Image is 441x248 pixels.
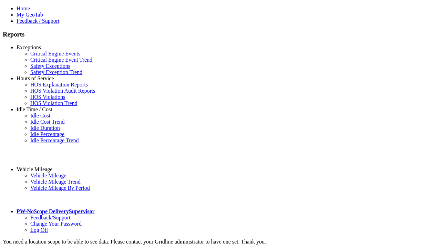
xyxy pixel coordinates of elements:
[3,31,438,38] h3: Reports
[30,185,90,191] a: Vehicle Mileage By Period
[30,221,82,227] a: Change Your Password
[30,63,70,69] a: Safety Exceptions
[30,179,81,185] a: Vehicle Mileage Trend
[30,131,64,137] a: Idle Percentage
[17,6,30,11] a: Home
[30,119,65,125] a: Idle Cost Trend
[17,166,52,172] a: Vehicle Mileage
[3,239,438,245] div: You need a location scope to be able to see data. Please contact your Gridline administrator to h...
[30,227,48,233] a: Log Off
[30,57,92,63] a: Critical Engine Event Trend
[30,88,95,94] a: HOS Violation Audit Reports
[30,69,82,75] a: Safety Exception Trend
[17,44,41,50] a: Exceptions
[30,100,78,106] a: HOS Violation Trend
[30,51,80,56] a: Critical Engine Events
[30,113,50,118] a: Idle Cost
[30,215,70,220] a: Feedback/Support
[17,208,94,214] a: PW-NoScope DeliverySupervisor
[17,12,43,18] a: My GeoTab
[30,125,60,131] a: Idle Duration
[30,173,66,178] a: Vehicle Mileage
[17,18,59,24] a: Feedback / Support
[30,82,88,87] a: HOS Explanation Reports
[17,75,54,81] a: Hours of Service
[30,94,65,100] a: HOS Violations
[17,106,52,112] a: Idle Time / Cost
[30,137,79,143] a: Idle Percentage Trend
